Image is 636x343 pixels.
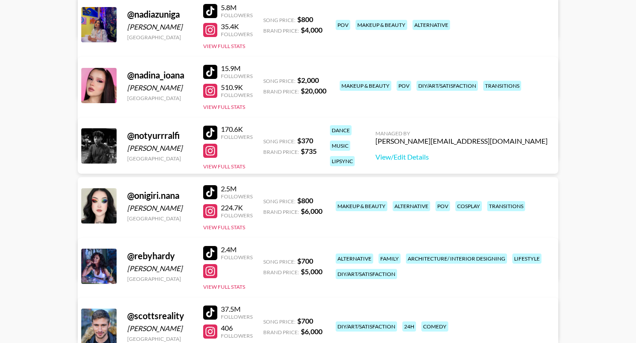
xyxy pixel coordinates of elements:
span: Brand Price: [263,27,299,34]
div: family [379,254,401,264]
div: [PERSON_NAME] [127,264,193,273]
div: 510.9K [221,83,253,92]
div: Followers [221,31,253,37]
div: pov [435,201,450,211]
div: @ notyurrralfi [127,130,193,141]
div: @ rebyhardy [127,250,193,261]
div: [PERSON_NAME] [127,22,193,31]
div: 5.8M [221,3,253,12]
div: [PERSON_NAME][EMAIL_ADDRESS][DOMAIN_NAME] [375,137,548,145]
strong: $ 6,000 [301,327,322,336]
div: 2.4M [221,245,253,254]
strong: $ 4,000 [301,26,322,34]
div: makeup & beauty [340,81,391,91]
div: alternative [336,254,373,264]
strong: $ 700 [297,317,313,325]
div: @ nadina_ioana [127,70,193,81]
div: alternative [413,20,450,30]
div: Followers [221,332,253,339]
strong: $ 800 [297,196,313,205]
div: [PERSON_NAME] [127,204,193,213]
div: Managed By [375,130,548,137]
div: Followers [221,254,253,261]
span: Song Price: [263,17,295,23]
div: lipsync [330,156,355,166]
div: 224.7K [221,203,253,212]
div: alternative [393,201,430,211]
div: 2.5M [221,184,253,193]
strong: $ 2,000 [297,76,319,84]
strong: $ 700 [297,257,313,265]
strong: $ 800 [297,15,313,23]
span: Brand Price: [263,88,299,95]
div: Followers [221,193,253,200]
div: [GEOGRAPHIC_DATA] [127,215,193,222]
div: Followers [221,73,253,79]
span: Song Price: [263,198,295,205]
span: Song Price: [263,78,295,84]
div: transitions [487,201,525,211]
div: Followers [221,313,253,320]
button: View Full Stats [203,163,245,170]
div: diy/art/satisfaction [336,321,397,332]
div: music [330,141,350,151]
div: diy/art/satisfaction [416,81,478,91]
div: Followers [221,92,253,98]
div: 24h [402,321,416,332]
div: 15.9M [221,64,253,73]
div: architecture/ interior designing [406,254,507,264]
div: pov [397,81,411,91]
div: [GEOGRAPHIC_DATA] [127,336,193,342]
div: [GEOGRAPHIC_DATA] [127,276,193,282]
div: 170.6K [221,125,253,134]
button: View Full Stats [203,283,245,290]
div: makeup & beauty [356,20,407,30]
div: [GEOGRAPHIC_DATA] [127,95,193,101]
span: Brand Price: [263,149,299,155]
span: Brand Price: [263,269,299,276]
span: Brand Price: [263,209,299,215]
div: Followers [221,212,253,219]
div: @ scottsreality [127,310,193,321]
div: [GEOGRAPHIC_DATA] [127,155,193,162]
div: Followers [221,12,253,19]
strong: $ 5,000 [301,267,322,276]
div: [PERSON_NAME] [127,324,193,333]
div: comedy [421,321,448,332]
span: Brand Price: [263,329,299,336]
div: dance [330,125,352,135]
div: transitions [483,81,521,91]
div: [PERSON_NAME] [127,83,193,92]
span: Song Price: [263,258,295,265]
strong: $ 6,000 [301,207,322,215]
div: 35.4K [221,22,253,31]
div: diy/art/satisfaction [336,269,397,279]
a: View/Edit Details [375,153,548,161]
span: Song Price: [263,318,295,325]
button: View Full Stats [203,104,245,110]
div: Followers [221,134,253,140]
strong: $ 370 [297,136,313,145]
div: [GEOGRAPHIC_DATA] [127,34,193,41]
button: View Full Stats [203,224,245,231]
div: makeup & beauty [336,201,387,211]
span: Song Price: [263,138,295,145]
div: @ onigiri.nana [127,190,193,201]
strong: $ 20,000 [301,86,326,95]
div: 37.5M [221,305,253,313]
div: @ nadiazuniga [127,9,193,20]
button: View Full Stats [203,43,245,49]
strong: $ 735 [301,147,317,155]
div: pov [336,20,350,30]
div: [PERSON_NAME] [127,144,193,153]
div: 406 [221,324,253,332]
div: cosplay [455,201,482,211]
div: lifestyle [512,254,541,264]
